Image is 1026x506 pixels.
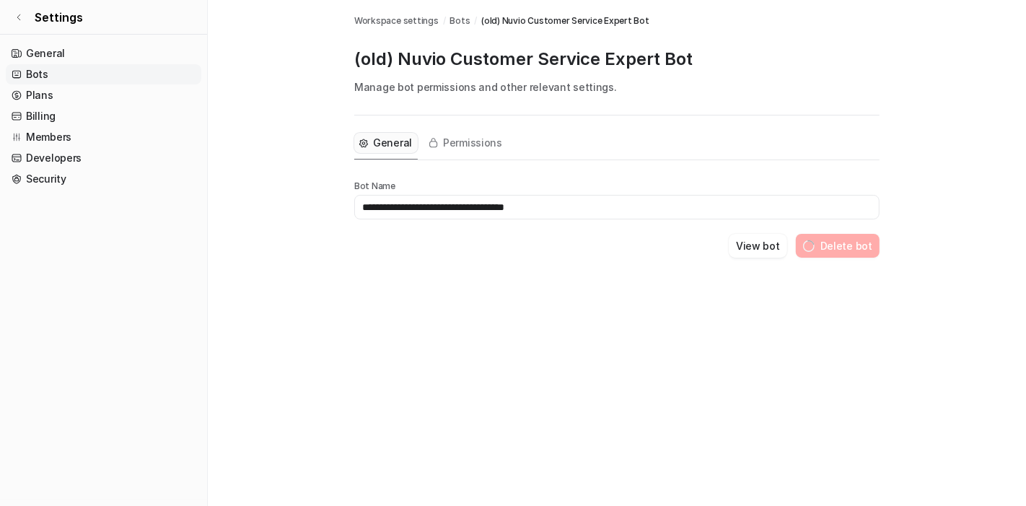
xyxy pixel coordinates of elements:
[6,127,201,147] a: Members
[6,148,201,168] a: Developers
[354,14,439,27] a: Workspace settings
[6,169,201,189] a: Security
[424,133,508,153] button: Permissions
[443,136,502,150] span: Permissions
[796,234,880,258] button: Delete bot
[6,85,201,105] a: Plans
[6,43,201,64] a: General
[354,127,508,160] nav: Tabs
[35,9,83,26] span: Settings
[729,234,787,258] button: View bot
[481,14,649,27] span: (old) Nuvio Customer Service Expert Bot
[354,180,880,192] p: Bot Name
[450,14,470,27] a: Bots
[373,136,412,150] span: General
[6,64,201,84] a: Bots
[354,79,880,95] p: Manage bot permissions and other relevant settings.
[6,106,201,126] a: Billing
[443,14,446,27] span: /
[354,133,418,153] button: General
[475,14,478,27] span: /
[354,48,880,71] p: (old) Nuvio Customer Service Expert Bot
